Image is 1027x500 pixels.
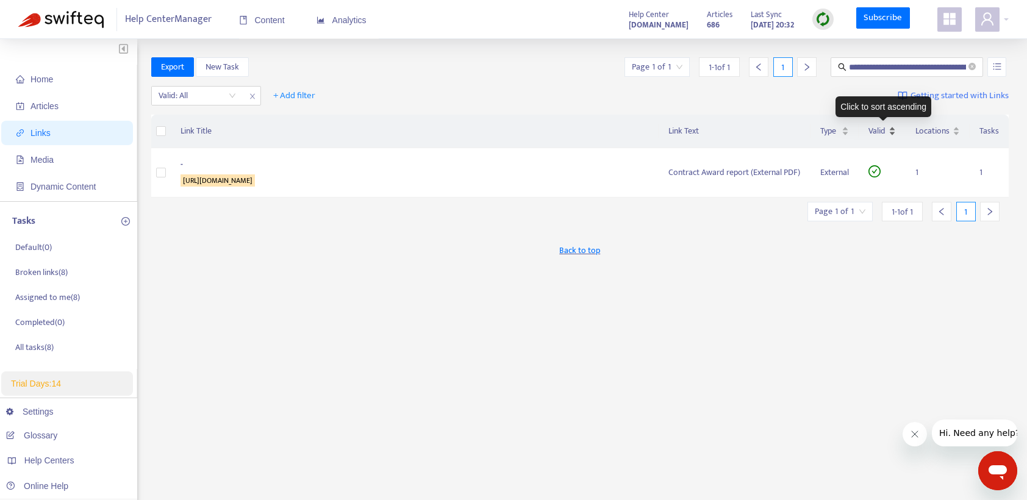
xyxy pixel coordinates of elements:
[181,158,645,174] div: -
[125,8,212,31] span: Help Center Manager
[11,379,61,388] span: Trial Days: 14
[859,115,905,148] th: Valid
[986,207,994,216] span: right
[30,101,59,111] span: Articles
[751,8,782,21] span: Last Sync
[903,422,927,446] iframe: Close message
[15,291,80,304] p: Assigned to me ( 8 )
[836,96,931,117] div: Click to sort ascending
[898,86,1009,105] a: Getting started with Links
[161,60,184,74] span: Export
[970,115,1009,148] th: Tasks
[968,62,976,73] span: close-circle
[245,89,260,104] span: close
[273,88,315,103] span: + Add filter
[707,8,732,21] span: Articles
[16,182,24,191] span: container
[239,16,248,24] span: book
[7,9,88,18] span: Hi. Need any help?
[820,166,849,179] div: External
[559,244,600,257] span: Back to top
[980,12,995,26] span: user
[668,166,801,179] div: Contract Award report (External PDF)
[24,455,74,465] span: Help Centers
[6,430,57,440] a: Glossary
[987,57,1006,77] button: unordered-list
[773,57,793,77] div: 1
[18,11,104,28] img: Swifteq
[868,124,886,138] span: Valid
[838,63,846,71] span: search
[15,266,68,279] p: Broken links ( 8 )
[820,124,839,138] span: Type
[707,18,720,32] strong: 686
[16,129,24,137] span: link
[978,451,1017,490] iframe: Button to launch messaging window
[751,18,794,32] strong: [DATE] 20:32
[892,205,913,218] span: 1 - 1 of 1
[709,61,730,74] span: 1 - 1 of 1
[16,102,24,110] span: account-book
[942,12,957,26] span: appstore
[815,12,831,27] img: sync.dc5367851b00ba804db3.png
[868,165,881,177] span: check-circle
[911,89,1009,103] span: Getting started with Links
[932,420,1017,446] iframe: Message from company
[6,481,68,491] a: Online Help
[629,18,689,32] a: [DOMAIN_NAME]
[937,207,946,216] span: left
[856,7,910,29] a: Subscribe
[12,214,35,229] p: Tasks
[151,57,194,77] button: Export
[239,15,285,25] span: Content
[317,15,367,25] span: Analytics
[206,60,239,74] span: New Task
[171,115,659,148] th: Link Title
[30,128,51,138] span: Links
[993,62,1001,71] span: unordered-list
[15,341,54,354] p: All tasks ( 8 )
[968,63,976,70] span: close-circle
[16,75,24,84] span: home
[264,86,324,105] button: + Add filter
[15,241,52,254] p: Default ( 0 )
[317,16,325,24] span: area-chart
[659,115,811,148] th: Link Text
[121,217,130,226] span: plus-circle
[811,115,859,148] th: Type
[906,148,970,198] td: 1
[970,148,1009,198] td: 1
[754,63,763,71] span: left
[30,74,53,84] span: Home
[803,63,811,71] span: right
[6,407,54,416] a: Settings
[906,115,970,148] th: Locations
[629,8,669,21] span: Help Center
[196,57,249,77] button: New Task
[30,155,54,165] span: Media
[30,182,96,191] span: Dynamic Content
[16,155,24,164] span: file-image
[898,91,907,101] img: image-link
[915,124,950,138] span: Locations
[15,316,65,329] p: Completed ( 0 )
[956,202,976,221] div: 1
[181,174,255,187] sqkw: [URL][DOMAIN_NAME]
